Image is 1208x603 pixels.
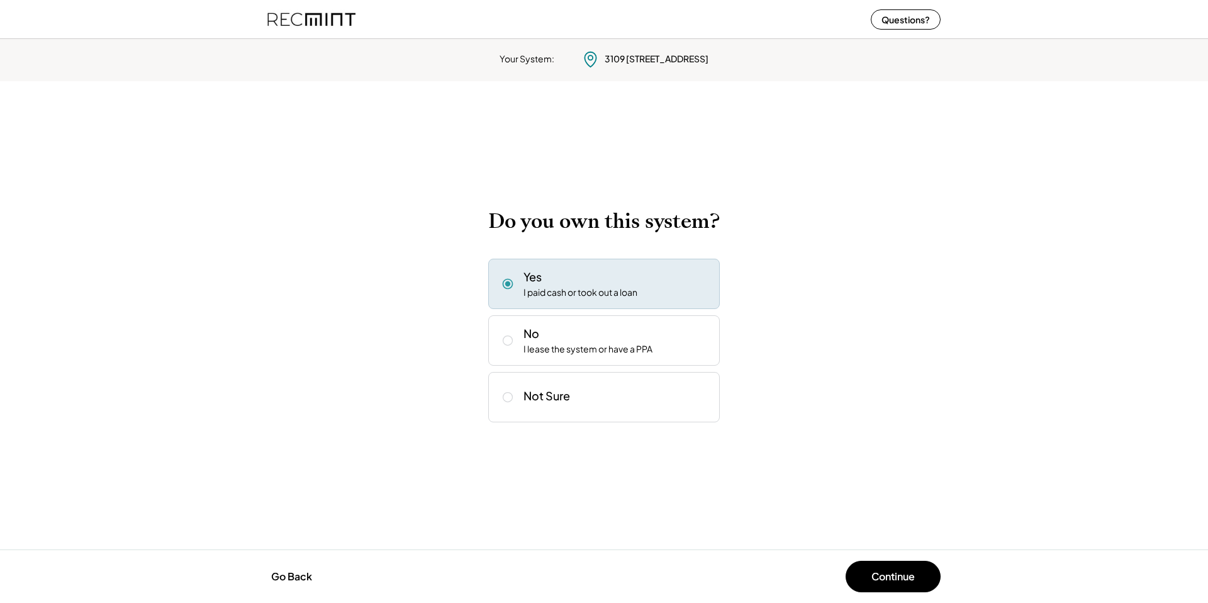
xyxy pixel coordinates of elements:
[605,53,708,65] div: 3109 [STREET_ADDRESS]
[488,209,720,234] h2: Do you own this system?
[523,343,652,356] div: I lease the system or have a PPA
[267,563,316,590] button: Go Back
[267,3,355,36] img: recmint-logotype%403x%20%281%29.jpeg
[523,325,539,341] div: No
[523,286,637,299] div: I paid cash or took out a loan
[846,561,941,592] button: Continue
[871,9,941,30] button: Questions?
[523,269,542,285] div: Yes
[523,388,570,403] div: Not Sure
[500,53,554,65] div: Your System:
